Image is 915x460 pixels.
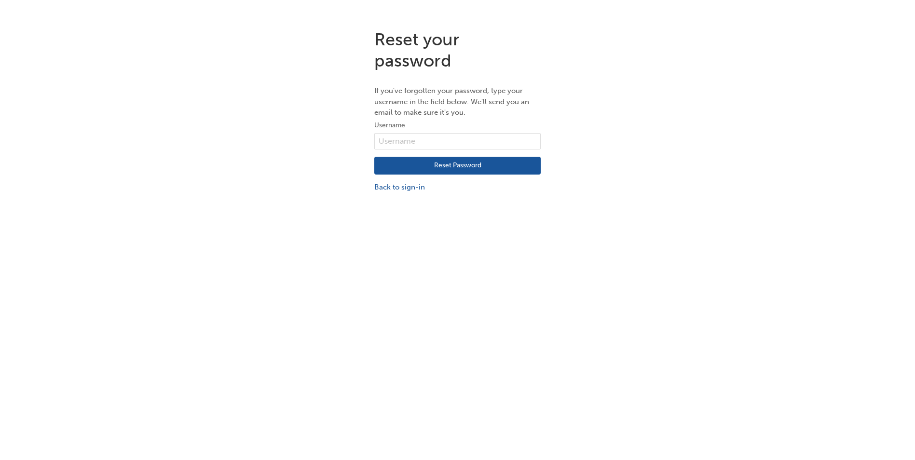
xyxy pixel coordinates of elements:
label: Username [374,120,541,131]
button: Reset Password [374,157,541,175]
a: Back to sign-in [374,182,541,193]
iframe: Intercom live chat [882,427,905,450]
p: If you've forgotten your password, type your username in the field below. We'll send you an email... [374,85,541,118]
h1: Reset your password [374,29,541,71]
input: Username [374,133,541,149]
